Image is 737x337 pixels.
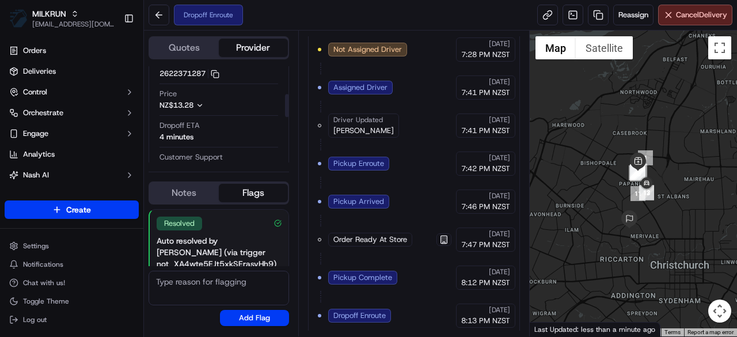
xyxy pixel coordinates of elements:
span: 7:41 PM NZST [461,88,510,98]
span: [DATE] [489,39,510,48]
span: [DATE] [489,229,510,238]
span: Orchestrate [23,108,63,118]
span: 7:28 PM NZST [461,50,510,60]
button: Add Flag [220,310,289,326]
button: Notes [150,184,219,202]
a: Open this area in Google Maps (opens a new window) [533,321,571,336]
span: Price [159,89,177,99]
button: Chat with us! [5,275,139,291]
span: Pickup Complete [333,272,392,283]
div: 1 [638,150,653,165]
button: [EMAIL_ADDRESS][DOMAIN_NAME] [32,20,115,29]
div: 13 [639,185,654,200]
button: 2622371287 [159,69,219,79]
span: Pickup Arrived [333,196,384,207]
span: [DATE] [489,191,510,200]
a: Deliveries [5,62,139,81]
a: Product Catalog [5,187,139,205]
div: 4 minutes [159,132,193,142]
span: [DATE] [489,267,510,277]
span: Deliveries [23,66,56,77]
button: Toggle Theme [5,293,139,309]
span: 7:41 PM NZST [461,126,510,136]
button: Log out [5,312,139,328]
button: Settings [5,238,139,254]
span: Analytics [23,149,55,160]
button: Show satellite imagery [576,36,633,59]
span: [DATE] [489,153,510,162]
span: Reassign [618,10,648,20]
button: Toggle fullscreen view [708,36,731,59]
span: Not Assigned Driver [333,44,402,55]
button: Provider [219,39,288,57]
div: 11 [630,186,645,201]
button: Quotes [150,39,219,57]
span: NZ$13.28 [159,100,193,110]
button: Reassign [613,5,654,25]
span: Nash AI [23,170,49,180]
button: NZ$13.28 [159,100,261,111]
button: Control [5,83,139,101]
span: Engage [23,128,48,139]
span: Customer Support [159,152,223,162]
a: Orders [5,41,139,60]
div: 10 [630,166,645,181]
button: MILKRUNMILKRUN[EMAIL_ADDRESS][DOMAIN_NAME] [5,5,119,32]
button: Nash AI [5,166,139,184]
span: 8:13 PM NZST [461,316,510,326]
button: Engage [5,124,139,143]
a: Analytics [5,145,139,164]
button: MILKRUN [32,8,66,20]
span: Dropoff Enroute [333,311,386,321]
button: Flags [219,184,288,202]
div: Resolved [157,217,202,230]
a: Report a map error [687,329,734,335]
div: Last Updated: less than a minute ago [530,322,660,336]
button: CancelDelivery [658,5,732,25]
span: 7:46 PM NZST [461,202,510,212]
span: Assigned Driver [333,82,388,93]
span: Dropoff ETA [159,120,200,131]
span: Toggle Theme [23,297,69,306]
span: 8:12 PM NZST [461,278,510,288]
span: Product Catalog [23,191,78,201]
button: Orchestrate [5,104,139,122]
img: MILKRUN [9,9,28,28]
span: Settings [23,241,49,251]
span: Notifications [23,260,63,269]
a: Terms (opens in new tab) [664,329,681,335]
span: [DATE] [489,115,510,124]
div: 2 [629,165,644,180]
span: [PERSON_NAME] [333,126,394,136]
button: Notifications [5,256,139,272]
span: [DATE] [489,77,510,86]
span: [DATE] [489,305,510,315]
img: Google [533,321,571,336]
span: Pickup Enroute [333,158,384,169]
span: Cancel Delivery [676,10,727,20]
span: Create [66,204,91,215]
span: Control [23,87,47,97]
span: Orders [23,46,46,56]
span: 7:42 PM NZST [461,164,510,174]
span: Log out [23,315,47,324]
span: Order Ready At Store [333,234,407,245]
button: Map camera controls [708,300,731,323]
button: Show street map [535,36,576,59]
span: Driver Updated [333,115,383,124]
button: Create [5,200,139,219]
div: Auto resolved by [PERSON_NAME] (via trigger not_XA4wte5EJt5xkSErasvHh9) [157,235,282,270]
span: Chat with us! [23,278,65,287]
span: 7:47 PM NZST [461,240,510,250]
